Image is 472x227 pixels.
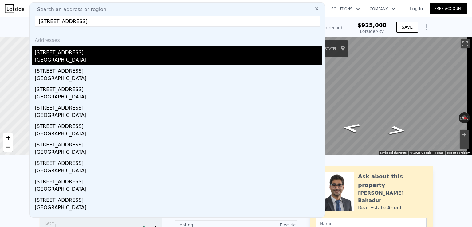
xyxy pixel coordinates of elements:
[35,75,322,83] div: [GEOGRAPHIC_DATA]
[45,222,54,226] tspan: $627
[35,102,322,112] div: [STREET_ADDRESS]
[35,130,322,139] div: [GEOGRAPHIC_DATA]
[5,4,24,13] img: Lotside
[430,3,467,14] a: Free Account
[35,16,320,27] input: Enter an address, city, region, neighborhood or zip code
[467,112,470,123] button: Rotate clockwise
[341,45,345,52] a: Show location on map
[460,139,469,149] button: Zoom out
[35,213,322,222] div: [STREET_ADDRESS]
[420,21,433,33] button: Show Options
[326,3,365,14] button: Solutions
[380,151,407,155] button: Keyboard shortcuts
[358,172,427,189] div: Ask about this property
[281,37,472,155] div: Map
[447,151,470,154] a: Report a problem
[35,65,322,75] div: [STREET_ADDRESS]
[281,37,472,155] div: Street View
[357,28,387,34] div: Lotside ARV
[460,130,469,139] button: Zoom in
[35,112,322,120] div: [GEOGRAPHIC_DATA]
[35,167,322,176] div: [GEOGRAPHIC_DATA]
[35,139,322,149] div: [STREET_ADDRESS]
[35,157,322,167] div: [STREET_ADDRESS]
[410,151,431,154] span: © 2025 Google
[35,185,322,194] div: [GEOGRAPHIC_DATA]
[365,3,400,14] button: Company
[6,143,10,151] span: −
[35,46,322,56] div: [STREET_ADDRESS]
[358,189,427,204] div: [PERSON_NAME] Bahadur
[403,6,430,12] a: Log In
[35,194,322,204] div: [STREET_ADDRESS]
[32,32,322,46] div: Addresses
[458,114,470,121] button: Reset the view
[32,6,106,13] span: Search an address or region
[35,56,322,65] div: [GEOGRAPHIC_DATA]
[35,120,322,130] div: [STREET_ADDRESS]
[357,22,387,28] span: $925,000
[35,93,322,102] div: [GEOGRAPHIC_DATA]
[3,142,13,152] a: Zoom out
[435,151,443,154] a: Terms (opens in new tab)
[35,204,322,213] div: [GEOGRAPHIC_DATA]
[6,134,10,141] span: +
[461,39,470,48] button: Toggle fullscreen view
[459,112,462,123] button: Rotate counterclockwise
[35,149,322,157] div: [GEOGRAPHIC_DATA]
[335,121,368,134] path: Go South, 25th Ave S
[358,204,402,212] div: Real Estate Agent
[396,22,418,33] button: SAVE
[380,124,414,137] path: Go North, 25th Ave S
[3,133,13,142] a: Zoom in
[35,83,322,93] div: [STREET_ADDRESS]
[35,176,322,185] div: [STREET_ADDRESS]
